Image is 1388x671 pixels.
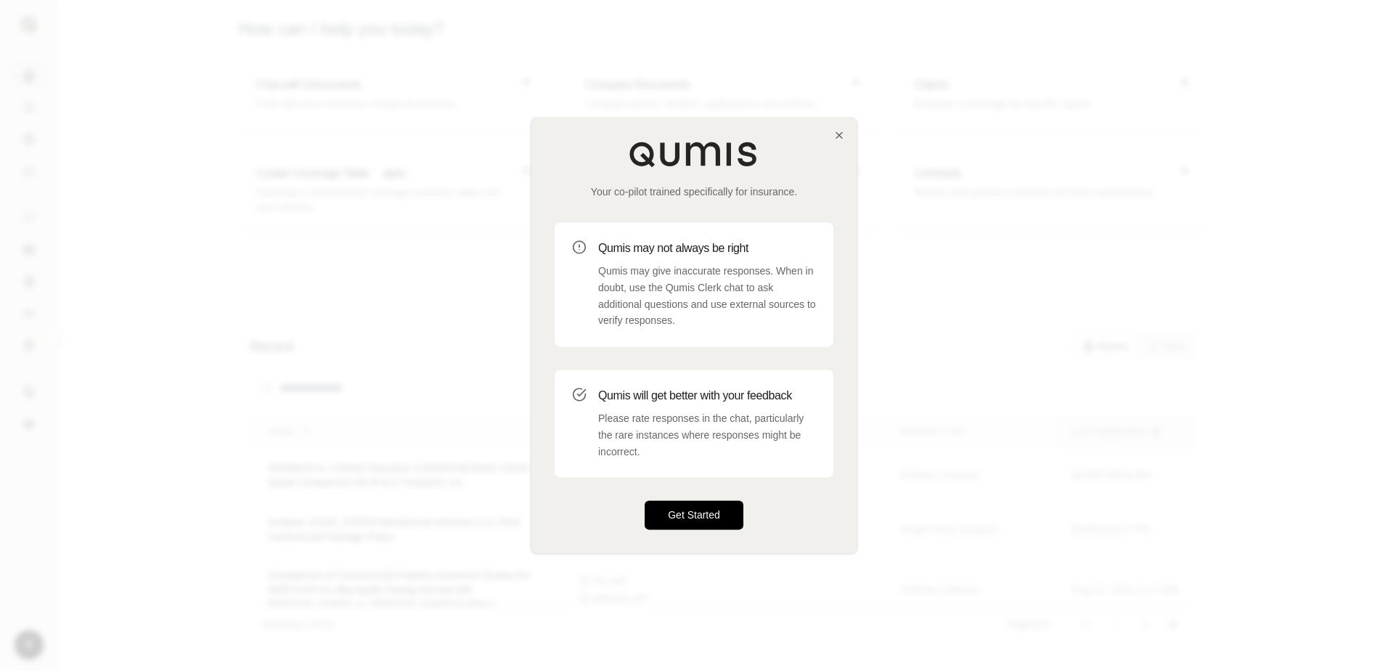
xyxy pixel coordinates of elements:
[598,240,816,257] h3: Qumis may not always be right
[598,410,816,460] p: Please rate responses in the chat, particularly the rare instances where responses might be incor...
[598,387,816,404] h3: Qumis will get better with your feedback
[555,184,833,199] p: Your co-pilot trained specifically for insurance.
[645,501,743,530] button: Get Started
[629,141,759,167] img: Qumis Logo
[598,263,816,329] p: Qumis may give inaccurate responses. When in doubt, use the Qumis Clerk chat to ask additional qu...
